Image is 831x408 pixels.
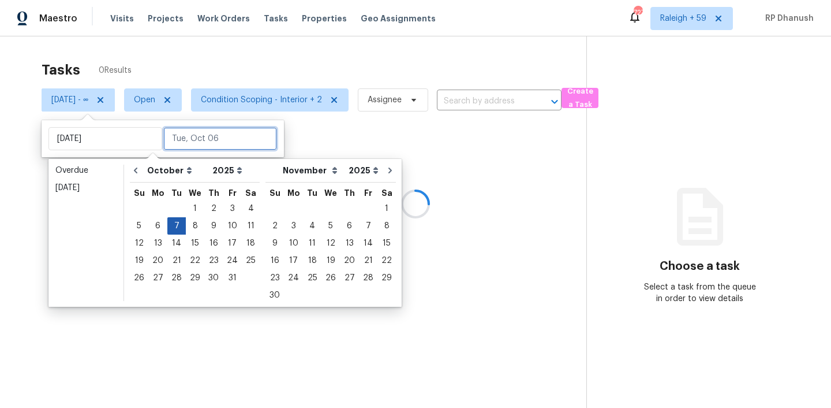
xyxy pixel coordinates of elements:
[130,235,148,251] div: 12
[284,253,303,269] div: 17
[359,217,377,235] div: Fri Nov 07 2025
[344,189,355,197] abbr: Thursday
[284,270,303,286] div: 24
[163,127,277,150] input: Tue, Oct 06
[303,270,321,286] div: 25
[265,252,284,269] div: Sun Nov 16 2025
[377,270,396,286] div: 29
[167,235,186,252] div: Tue Oct 14 2025
[303,253,321,269] div: 18
[634,7,642,18] div: 727
[167,235,186,251] div: 14
[242,201,260,217] div: 4
[204,201,223,217] div: 2
[55,165,117,176] div: Overdue
[186,270,204,286] div: 29
[223,217,242,235] div: Fri Oct 10 2025
[269,189,280,197] abbr: Sunday
[167,270,186,286] div: 28
[307,189,317,197] abbr: Tuesday
[364,189,372,197] abbr: Friday
[359,270,377,286] div: 28
[303,218,321,234] div: 4
[223,253,242,269] div: 24
[209,162,245,179] select: Year
[321,235,340,252] div: Wed Nov 12 2025
[223,252,242,269] div: Fri Oct 24 2025
[324,189,337,197] abbr: Wednesday
[381,189,392,197] abbr: Saturday
[340,235,359,251] div: 13
[130,269,148,287] div: Sun Oct 26 2025
[148,235,167,251] div: 13
[242,252,260,269] div: Sat Oct 25 2025
[303,235,321,251] div: 11
[359,235,377,252] div: Fri Nov 14 2025
[204,200,223,217] div: Thu Oct 02 2025
[377,269,396,287] div: Sat Nov 29 2025
[284,218,303,234] div: 3
[321,253,340,269] div: 19
[223,235,242,252] div: Fri Oct 17 2025
[148,253,167,269] div: 20
[287,189,300,197] abbr: Monday
[265,287,284,303] div: 30
[152,189,164,197] abbr: Monday
[340,269,359,287] div: Thu Nov 27 2025
[186,218,204,234] div: 8
[130,218,148,234] div: 5
[204,235,223,252] div: Thu Oct 16 2025
[242,253,260,269] div: 25
[204,270,223,286] div: 30
[127,159,144,182] button: Go to previous month
[346,162,381,179] select: Year
[377,201,396,217] div: 1
[144,162,209,179] select: Month
[130,253,148,269] div: 19
[204,235,223,251] div: 16
[284,269,303,287] div: Mon Nov 24 2025
[265,253,284,269] div: 16
[171,189,182,197] abbr: Tuesday
[321,252,340,269] div: Wed Nov 19 2025
[223,218,242,234] div: 10
[186,269,204,287] div: Wed Oct 29 2025
[242,217,260,235] div: Sat Oct 11 2025
[242,218,260,234] div: 11
[284,235,303,251] div: 10
[130,252,148,269] div: Sun Oct 19 2025
[186,217,204,235] div: Wed Oct 08 2025
[321,269,340,287] div: Wed Nov 26 2025
[303,235,321,252] div: Tue Nov 11 2025
[148,217,167,235] div: Mon Oct 06 2025
[130,270,148,286] div: 26
[377,217,396,235] div: Sat Nov 08 2025
[280,162,346,179] select: Month
[229,189,237,197] abbr: Friday
[134,189,145,197] abbr: Sunday
[265,269,284,287] div: Sun Nov 23 2025
[130,217,148,235] div: Sun Oct 05 2025
[148,235,167,252] div: Mon Oct 13 2025
[242,235,260,252] div: Sat Oct 18 2025
[148,270,167,286] div: 27
[377,235,396,252] div: Sat Nov 15 2025
[186,252,204,269] div: Wed Oct 22 2025
[359,235,377,251] div: 14
[167,252,186,269] div: Tue Oct 21 2025
[284,217,303,235] div: Mon Nov 03 2025
[242,235,260,251] div: 18
[167,217,186,235] div: Tue Oct 07 2025
[167,218,186,234] div: 7
[242,200,260,217] div: Sat Oct 04 2025
[265,270,284,286] div: 23
[284,235,303,252] div: Mon Nov 10 2025
[377,218,396,234] div: 8
[186,253,204,269] div: 22
[265,218,284,234] div: 2
[148,269,167,287] div: Mon Oct 27 2025
[340,217,359,235] div: Thu Nov 06 2025
[377,253,396,269] div: 22
[303,217,321,235] div: Tue Nov 04 2025
[284,252,303,269] div: Mon Nov 17 2025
